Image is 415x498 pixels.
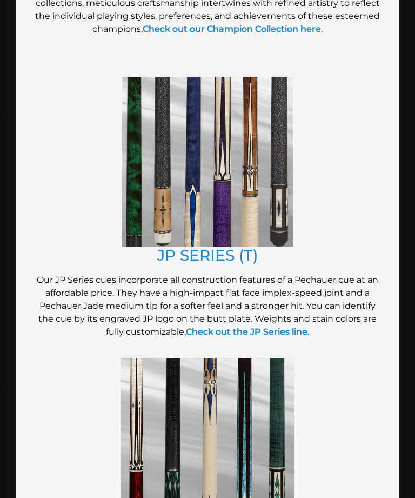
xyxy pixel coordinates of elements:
a: Check out our Champion Collection here [143,24,321,34]
a: JP SERIES (T) [157,246,258,264]
a: Check out the JP Series line. [186,327,310,337]
p: Our JP Series cues incorporate all construction features of a Pechauer cue at an affordable price... [32,274,383,338]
